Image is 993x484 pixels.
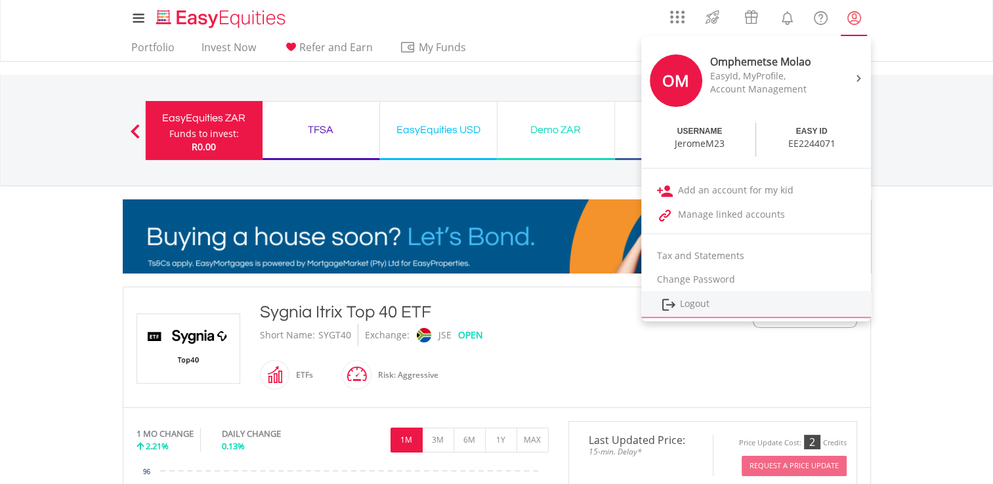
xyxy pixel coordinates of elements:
[169,127,239,140] div: Funds to invest:
[641,203,871,227] a: Manage linked accounts
[416,328,431,342] img: jse.png
[517,428,549,453] button: MAX
[641,268,871,291] a: Change Password
[677,126,723,137] div: USERNAME
[804,3,837,30] a: FAQ's and Support
[740,7,762,28] img: vouchers-v2.svg
[139,314,238,383] img: EQU.ZA.SYGT40.png
[151,3,291,30] a: Home page
[641,178,871,203] a: Add an account for my kid
[579,445,703,458] span: 15-min. Delay*
[710,70,820,83] div: EasyId, MyProfile,
[365,324,410,346] div: Exchange:
[641,244,871,268] a: Tax and Statements
[485,428,517,453] button: 1Y
[222,440,245,452] span: 0.13%
[662,3,693,24] a: AppsGrid
[422,428,454,453] button: 3M
[123,199,871,273] img: EasyMortage Promotion Banner
[458,324,483,346] div: OPEN
[260,324,315,346] div: Short Name:
[371,359,438,391] div: Risk: Aggressive
[270,121,371,139] div: TFSA
[837,3,871,32] a: My Profile
[260,300,672,324] div: Sygnia Itrix Top 40 ETF
[641,39,871,161] a: OM Omphemetse Molao EasyId, MyProfile, Account Management USERNAME JeromeM23 EASY ID EE2244071
[732,3,771,28] a: Vouchers
[196,41,261,61] a: Invest Now
[710,54,820,70] div: Omphemetse Molao
[505,121,606,139] div: Demo ZAR
[670,10,685,24] img: grid-menu-icon.svg
[675,137,725,150] div: JeromeM23
[146,440,169,452] span: 2.21%
[579,435,703,445] span: Last Updated Price:
[742,456,847,476] button: Request A Price Update
[454,428,486,453] button: 6M
[804,435,820,449] div: 2
[796,126,828,137] div: EASY ID
[739,438,801,448] div: Price Update Cost:
[771,3,804,30] a: Notifications
[391,428,423,453] button: 1M
[400,39,486,56] span: My Funds
[126,41,180,61] a: Portfolio
[641,291,871,318] a: Logout
[154,109,255,127] div: EasyEquities ZAR
[192,140,216,153] span: R0.00
[289,359,313,391] div: ETFs
[318,324,351,346] div: SYGT40
[278,41,378,61] a: Refer and Earn
[154,8,291,30] img: EasyEquities_Logo.png
[438,324,452,346] div: JSE
[702,7,723,28] img: thrive-v2.svg
[788,137,835,150] div: EE2244071
[388,121,489,139] div: EasyEquities USD
[137,428,194,440] div: 1 MO CHANGE
[623,121,724,139] div: Demo USD
[142,468,150,475] text: 96
[222,428,325,440] div: DAILY CHANGE
[823,438,847,448] div: Credits
[299,40,373,54] span: Refer and Earn
[650,54,702,107] div: OM
[710,83,820,96] div: Account Management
